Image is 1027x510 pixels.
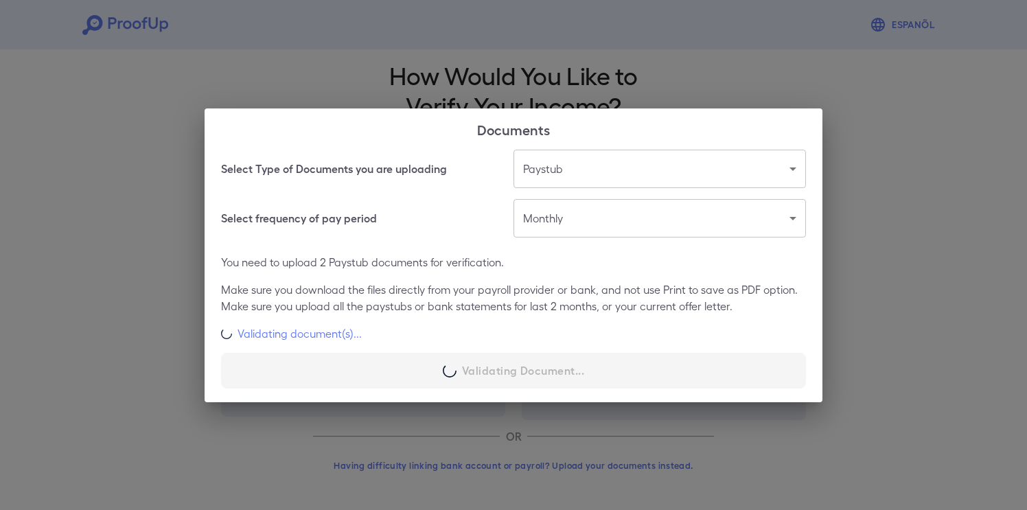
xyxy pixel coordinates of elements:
[513,199,806,237] div: Monthly
[205,108,822,150] h2: Documents
[238,325,362,342] p: Validating document(s)...
[221,210,377,227] h6: Select frequency of pay period
[513,150,806,188] div: Paystub
[221,254,806,270] p: You need to upload 2 Paystub documents for verification.
[221,281,806,314] p: Make sure you download the files directly from your payroll provider or bank, and not use Print t...
[221,161,447,177] h6: Select Type of Documents you are uploading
